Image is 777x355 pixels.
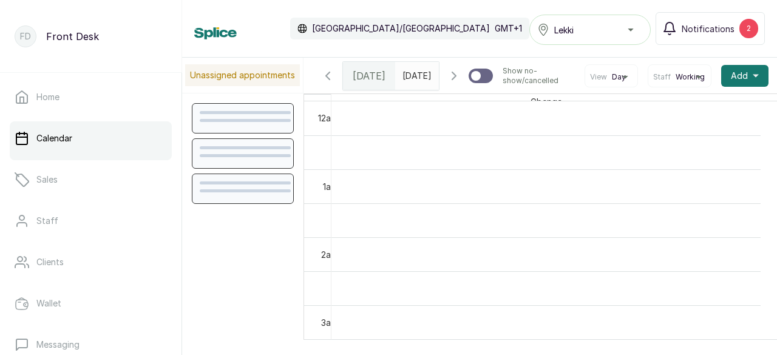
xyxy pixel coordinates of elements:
[10,163,172,197] a: Sales
[36,132,72,144] p: Calendar
[36,256,64,268] p: Clients
[612,72,626,82] span: Day
[185,64,300,86] p: Unassigned appointments
[590,72,633,82] button: ViewDay
[343,62,395,90] div: [DATE]
[319,316,340,329] div: 3am
[36,339,80,351] p: Messaging
[10,245,172,279] a: Clients
[682,22,735,35] span: Notifications
[312,22,490,35] p: [GEOGRAPHIC_DATA]/[GEOGRAPHIC_DATA]
[10,121,172,155] a: Calendar
[319,248,340,261] div: 2am
[503,66,575,86] p: Show no-show/cancelled
[10,80,172,114] a: Home
[495,22,522,35] p: GMT+1
[46,29,99,44] p: Front Desk
[731,70,748,82] span: Add
[353,69,385,83] span: [DATE]
[36,174,58,186] p: Sales
[528,94,565,109] span: Gbenga
[721,65,769,87] button: Add
[10,286,172,320] a: Wallet
[656,12,765,45] button: Notifications2
[10,204,172,238] a: Staff
[653,72,671,82] span: Staff
[739,19,758,38] div: 2
[20,30,31,42] p: FD
[316,112,340,124] div: 12am
[36,91,59,103] p: Home
[590,72,607,82] span: View
[36,297,61,309] p: Wallet
[676,72,705,82] span: Working
[529,15,651,45] button: Lekki
[36,215,58,227] p: Staff
[554,24,574,36] span: Lekki
[321,180,340,193] div: 1am
[653,72,706,82] button: StaffWorking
